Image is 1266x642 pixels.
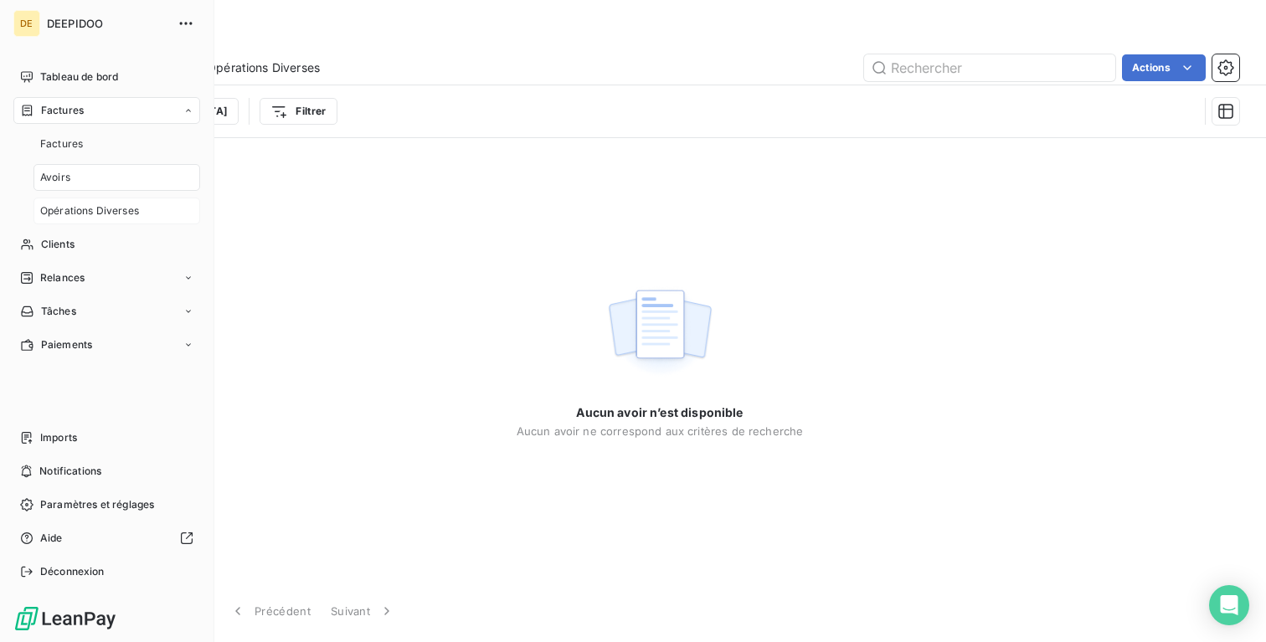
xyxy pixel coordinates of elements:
[864,54,1115,81] input: Rechercher
[40,136,83,152] span: Factures
[207,59,320,76] span: Opérations Diverses
[576,404,743,421] span: Aucun avoir n’est disponible
[40,69,118,85] span: Tableau de bord
[41,337,92,352] span: Paiements
[41,237,75,252] span: Clients
[40,270,85,285] span: Relances
[13,10,40,37] div: DE
[41,304,76,319] span: Tâches
[40,497,154,512] span: Paramètres et réglages
[321,593,405,629] button: Suivant
[13,525,200,552] a: Aide
[517,424,804,438] span: Aucun avoir ne correspond aux critères de recherche
[260,98,337,125] button: Filtrer
[40,203,139,218] span: Opérations Diverses
[40,531,63,546] span: Aide
[40,430,77,445] span: Imports
[40,170,70,185] span: Avoirs
[47,17,167,30] span: DEEPIDOO
[41,103,84,118] span: Factures
[40,564,105,579] span: Déconnexion
[13,605,117,632] img: Logo LeanPay
[606,280,713,384] img: empty state
[39,464,101,479] span: Notifications
[219,593,321,629] button: Précédent
[1122,54,1206,81] button: Actions
[1209,585,1249,625] div: Open Intercom Messenger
